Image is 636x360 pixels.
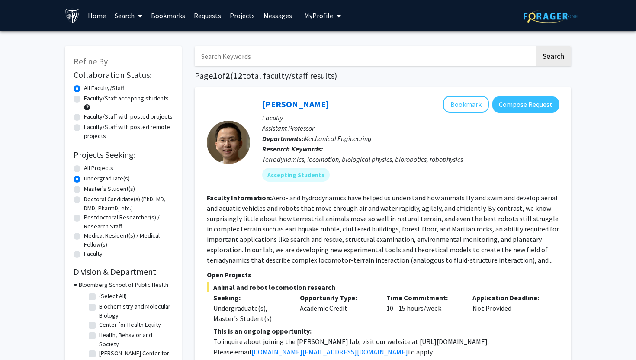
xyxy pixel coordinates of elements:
p: Open Projects [207,270,559,280]
button: Compose Request to Chen Li [492,96,559,112]
iframe: Chat [6,321,37,354]
a: Search [110,0,147,31]
p: Opportunity Type: [300,292,373,303]
p: Assistant Professor [262,123,559,133]
a: [DOMAIN_NAME][EMAIL_ADDRESS][DOMAIN_NAME] [251,347,408,356]
label: (Select All) [99,292,127,301]
div: 10 - 15 hours/week [380,292,466,324]
mat-chip: Accepting Students [262,168,330,182]
label: Postdoctoral Researcher(s) / Research Staff [84,213,173,231]
button: Add Chen Li to Bookmarks [443,96,489,112]
span: Animal and robot locomotion research [207,282,559,292]
label: Faculty/Staff with posted remote projects [84,122,173,141]
div: Academic Credit [293,292,380,324]
h3: Bloomberg School of Public Health [79,280,168,289]
label: Doctoral Candidate(s) (PhD, MD, DMD, PharmD, etc.) [84,195,173,213]
a: Projects [225,0,259,31]
p: Seeking: [213,292,287,303]
span: 2 [225,70,230,81]
span: 1 [213,70,218,81]
a: Bookmarks [147,0,190,31]
label: All Faculty/Staff [84,84,124,93]
b: Departments: [262,134,304,143]
h2: Projects Seeking: [74,150,173,160]
b: Research Keywords: [262,145,323,153]
label: Center for Health Equity [99,320,161,329]
div: Not Provided [466,292,552,324]
h2: Collaboration Status: [74,70,173,80]
p: Time Commitment: [386,292,460,303]
img: Johns Hopkins University Logo [65,8,80,23]
input: Search Keywords [195,46,534,66]
img: ForagerOne Logo [524,10,578,23]
label: Medical Resident(s) / Medical Fellow(s) [84,231,173,249]
u: This is an ongoing opportunity: [213,327,312,335]
label: Master's Student(s) [84,184,135,193]
p: Application Deadline: [472,292,546,303]
fg-read-more: Aero- and hydrodynamics have helped us understand how animals fly and swim and develop aerial and... [207,193,559,264]
div: Undergraduate(s), Master's Student(s) [213,303,287,324]
a: Home [84,0,110,31]
p: Faculty [262,112,559,123]
label: Faculty/Staff accepting students [84,94,169,103]
label: Faculty [84,249,103,258]
a: [PERSON_NAME] [262,99,329,109]
label: Undergraduate(s) [84,174,130,183]
h2: Division & Department: [74,267,173,277]
a: Messages [259,0,296,31]
button: Search [536,46,571,66]
a: Requests [190,0,225,31]
b: Faculty Information: [207,193,272,202]
label: Health, Behavior and Society [99,331,171,349]
span: Mechanical Engineering [304,134,372,143]
label: All Projects [84,164,113,173]
label: Faculty/Staff with posted projects [84,112,173,121]
p: To inquire about joining the [PERSON_NAME] lab, visit our website at [URL][DOMAIN_NAME]. [213,336,559,347]
label: Biochemistry and Molecular Biology [99,302,171,320]
span: Refine By [74,56,108,67]
p: Please email to apply. [213,347,559,357]
span: My Profile [304,11,333,20]
h1: Page of ( total faculty/staff results) [195,71,571,81]
div: Terradynamics, locomotion, biological physics, biorobotics, robophysics [262,154,559,164]
span: 12 [233,70,243,81]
